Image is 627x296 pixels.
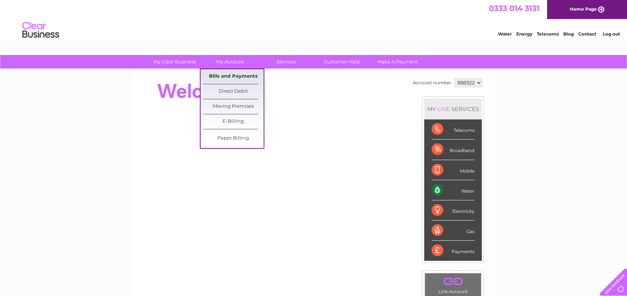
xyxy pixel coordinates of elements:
[432,221,474,241] div: Gas
[367,55,428,69] a: Make A Payment
[537,31,559,37] a: Telecoms
[563,31,574,37] a: Blog
[312,55,372,69] a: Customer Help
[424,99,482,119] div: MY SERVICES
[432,119,474,140] div: Telecoms
[432,180,474,200] div: Water
[516,31,532,37] a: Energy
[489,4,539,13] a: 0333 014 3131
[425,273,481,296] td: Link Account
[411,77,453,89] td: Account number
[203,114,264,129] a: E-Billing
[432,241,474,260] div: Payments
[203,131,264,146] a: Paper Billing
[203,69,264,84] a: Bills and Payments
[603,31,620,37] a: Log out
[141,4,487,36] div: Clear Business is a trading name of Verastar Limited (registered in [GEOGRAPHIC_DATA] No. 3667643...
[578,31,596,37] a: Contact
[427,275,479,288] a: .
[432,200,474,221] div: Electricity
[498,31,512,37] a: Water
[432,140,474,160] div: Broadband
[200,55,261,69] a: My Account
[436,106,451,112] div: LIVE
[256,55,316,69] a: Services
[203,84,264,99] a: Direct Debit
[144,55,205,69] a: My Clear Business
[22,19,59,41] img: logo.png
[203,99,264,114] a: Moving Premises
[432,160,474,180] div: Mobile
